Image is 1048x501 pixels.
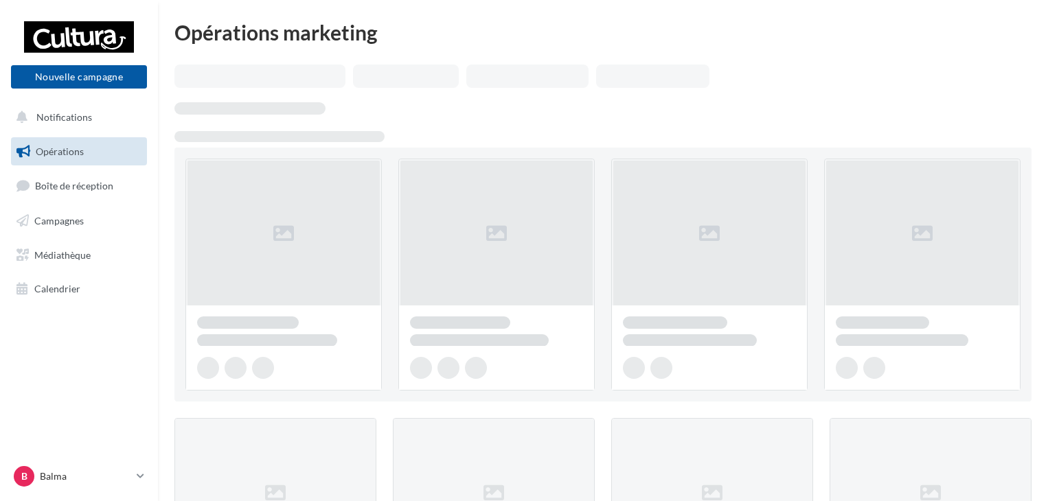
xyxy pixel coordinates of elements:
button: Notifications [8,103,144,132]
a: B Balma [11,463,147,489]
div: Opérations marketing [174,22,1032,43]
p: Balma [40,469,131,483]
span: Notifications [36,111,92,123]
a: Boîte de réception [8,171,150,200]
span: Opérations [36,145,84,157]
button: Nouvelle campagne [11,65,147,89]
a: Calendrier [8,275,150,303]
span: Campagnes [34,215,84,226]
a: Médiathèque [8,241,150,270]
a: Campagnes [8,207,150,235]
a: Opérations [8,137,150,166]
span: Médiathèque [34,248,91,260]
span: B [21,469,27,483]
span: Calendrier [34,283,80,294]
span: Boîte de réception [35,180,113,191]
